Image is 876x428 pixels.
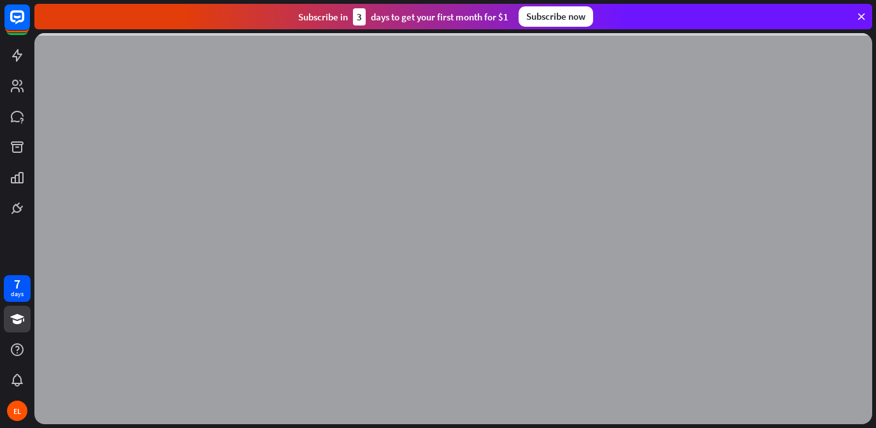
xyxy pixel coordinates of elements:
div: Subscribe now [519,6,593,27]
div: Subscribe in days to get your first month for $1 [298,8,508,25]
a: 7 days [4,275,31,302]
div: days [11,290,24,299]
div: EL [7,401,27,421]
div: 3 [353,8,366,25]
div: 7 [14,278,20,290]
